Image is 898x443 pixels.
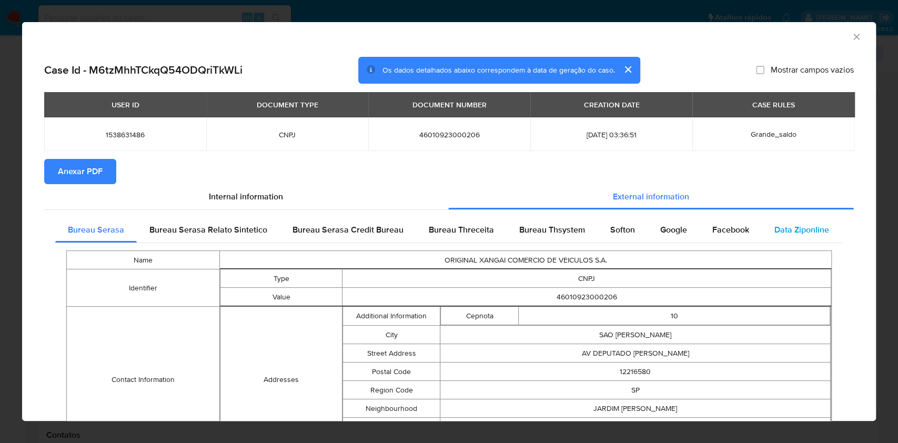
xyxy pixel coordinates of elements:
[771,65,854,75] span: Mostrar campos vazios
[44,184,854,209] div: Detailed info
[712,224,749,236] span: Facebook
[615,57,640,82] button: cerrar
[613,190,689,203] span: External information
[250,96,325,114] div: DOCUMENT TYPE
[343,307,440,326] td: Additional Information
[519,224,585,236] span: Bureau Thsystem
[440,418,831,436] td: 9655
[440,344,831,363] td: AV DEPUTADO [PERSON_NAME]
[382,65,615,75] span: Os dados detalhados abaixo correspondem à data de geração do caso.
[220,288,342,306] td: Value
[55,217,843,243] div: Detailed external info
[57,130,194,139] span: 1538631486
[543,130,680,139] span: [DATE] 03:36:51
[343,326,440,344] td: City
[342,288,831,306] td: 46010923000206
[440,381,831,399] td: SP
[610,224,635,236] span: Softon
[440,399,831,418] td: JARDIM [PERSON_NAME]
[381,130,518,139] span: 46010923000206
[429,224,494,236] span: Bureau Threceita
[660,224,687,236] span: Google
[22,22,876,421] div: closure-recommendation-modal
[441,307,519,325] td: Cepnota
[68,224,124,236] span: Bureau Serasa
[774,224,829,236] span: Data Ziponline
[292,224,403,236] span: Bureau Serasa Credit Bureau
[219,251,831,269] td: ORIGINAL XANGAI COMERCIO DE VEICULOS S.A.
[577,96,645,114] div: CREATION DATE
[343,363,440,381] td: Postal Code
[67,251,220,269] td: Name
[343,418,440,436] td: Number
[746,96,801,114] div: CASE RULES
[440,363,831,381] td: 12216580
[342,269,831,288] td: CNPJ
[751,129,796,139] span: Grande_saldo
[343,399,440,418] td: Neighbourhood
[851,32,861,41] button: Fechar a janela
[44,63,243,77] h2: Case Id - M6tzMhhTCkqQ54ODQriTkWLi
[219,130,356,139] span: CNPJ
[209,190,283,203] span: Internal information
[406,96,493,114] div: DOCUMENT NUMBER
[105,96,146,114] div: USER ID
[149,224,267,236] span: Bureau Serasa Relato Sintetico
[58,160,103,183] span: Anexar PDF
[220,269,342,288] td: Type
[519,307,830,325] td: 10
[343,344,440,363] td: Street Address
[440,326,831,344] td: SAO [PERSON_NAME]
[756,66,764,74] input: Mostrar campos vazios
[343,381,440,399] td: Region Code
[67,269,220,307] td: Identifier
[44,159,116,184] button: Anexar PDF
